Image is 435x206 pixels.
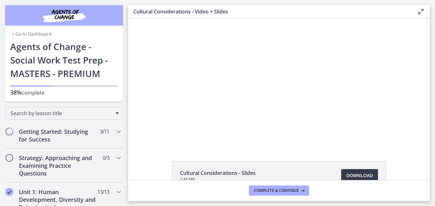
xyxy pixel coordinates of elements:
iframe: Video Lesson [128,19,430,146]
span: 13 / 13 [97,188,109,196]
h2: Getting Started: Studying for Success [19,128,97,143]
img: Agents of Change [26,8,103,23]
span: 2.46 MB [180,177,256,182]
button: Complete & continue [249,185,309,196]
h1: Agents of Change - Social Work Test Prep - MASTERS - PREMIUM [10,40,118,80]
span: Download [346,172,373,179]
span: 38% [10,89,22,96]
a: Go to Dashboard [10,31,52,37]
span: Search by lesson title [11,110,112,117]
span: Cultural Considerations - Slides [180,169,256,177]
a: Download [341,169,378,182]
div: Search by lesson title [5,107,123,120]
p: complete [10,89,118,97]
span: 0 / 3 [103,154,109,162]
h3: Cultural Considerations - Video + Slides [133,8,407,15]
i: Completed [5,188,13,196]
span: Complete & continue [254,188,299,193]
h2: Strategy: Approaching and Examining Practice Questions [19,154,97,177]
span: 3 / 11 [100,128,109,135]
